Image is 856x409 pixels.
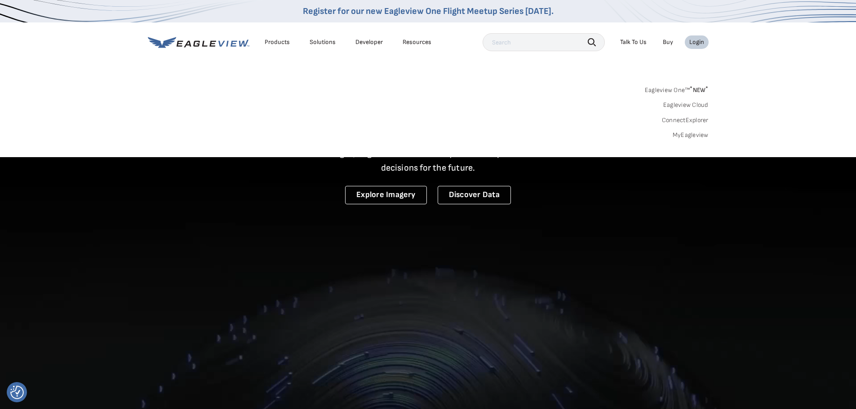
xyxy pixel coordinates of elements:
div: Products [265,38,290,46]
a: Register for our new Eagleview One Flight Meetup Series [DATE]. [303,6,554,17]
div: Solutions [310,38,336,46]
a: Developer [355,38,383,46]
a: Discover Data [438,186,511,204]
a: Eagleview Cloud [663,101,709,109]
button: Consent Preferences [10,386,24,399]
div: Resources [403,38,431,46]
a: Explore Imagery [345,186,427,204]
span: NEW [690,86,708,94]
div: Login [689,38,704,46]
a: Buy [663,38,673,46]
a: MyEagleview [673,131,709,139]
a: Eagleview One™*NEW* [645,84,709,94]
input: Search [483,33,605,51]
div: Talk To Us [620,38,647,46]
a: ConnectExplorer [662,116,709,124]
img: Revisit consent button [10,386,24,399]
